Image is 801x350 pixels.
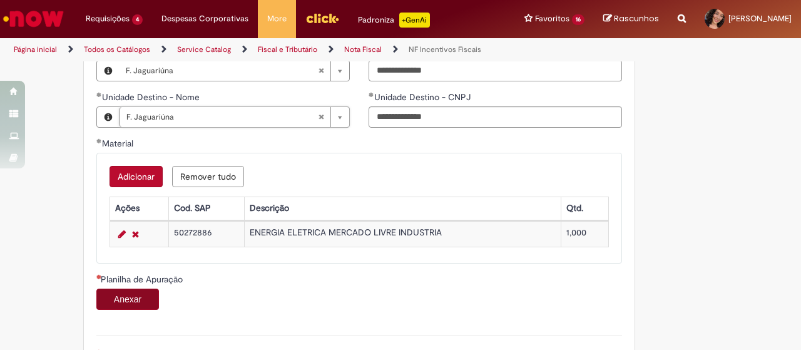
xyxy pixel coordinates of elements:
[14,44,57,54] a: Página inicial
[96,138,102,143] span: Obrigatório Preenchido
[369,106,622,128] input: Unidade Destino - CNPJ
[344,44,382,54] a: Nota Fiscal
[374,91,473,103] span: Unidade Destino - CNPJ
[86,13,130,25] span: Requisições
[120,61,349,81] a: F. JaguariúnaLimpar campo Unidade Origem - Nome
[132,14,143,25] span: 4
[561,197,608,220] th: Qtd.
[245,221,561,247] td: ENERGIA ELETRICA MERCADO LIVRE INDUSTRIA
[369,60,622,81] input: Unidade Origem - CNPJ
[126,61,318,81] span: F. Jaguariúna
[161,13,248,25] span: Despesas Corporativas
[97,107,120,127] button: Unidade Destino - Nome, Visualizar este registro F. Jaguariúna
[102,91,202,103] span: Necessários - Unidade Destino - Nome
[409,44,481,54] a: NF Incentivos Fiscais
[258,44,317,54] a: Fiscal e Tributário
[120,107,349,127] a: F. JaguariúnaLimpar campo Unidade Destino - Nome
[172,166,244,187] button: Remove all rows for Material
[96,289,159,310] button: Anexar
[102,138,136,149] span: Material
[97,61,120,81] button: Unidade Origem - Nome, Visualizar este registro F. Jaguariúna
[535,13,569,25] span: Favoritos
[129,227,142,242] a: Remover linha 1
[561,221,608,247] td: 1,000
[96,274,101,279] span: Campo obrigatório
[728,13,792,24] span: [PERSON_NAME]
[572,14,584,25] span: 16
[9,38,524,61] ul: Trilhas de página
[399,13,430,28] p: +GenAi
[603,13,659,25] a: Rascunhos
[305,9,339,28] img: click_logo_yellow_360x200.png
[1,6,66,31] img: ServiceNow
[84,44,150,54] a: Todos os Catálogos
[369,92,374,97] span: Obrigatório Preenchido
[168,221,245,247] td: 50272886
[312,107,330,127] abbr: Limpar campo Unidade Destino - Nome
[177,44,231,54] a: Service Catalog
[110,166,163,187] button: Add a row for Material
[115,227,129,242] a: Editar Linha 1
[101,274,185,285] span: Planilha de Apuração
[312,61,330,81] abbr: Limpar campo Unidade Origem - Nome
[126,107,318,127] span: F. Jaguariúna
[358,13,430,28] div: Padroniza
[110,197,168,220] th: Ações
[267,13,287,25] span: More
[96,92,102,97] span: Obrigatório Preenchido
[168,197,245,220] th: Cod. SAP
[614,13,659,24] span: Rascunhos
[245,197,561,220] th: Descrição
